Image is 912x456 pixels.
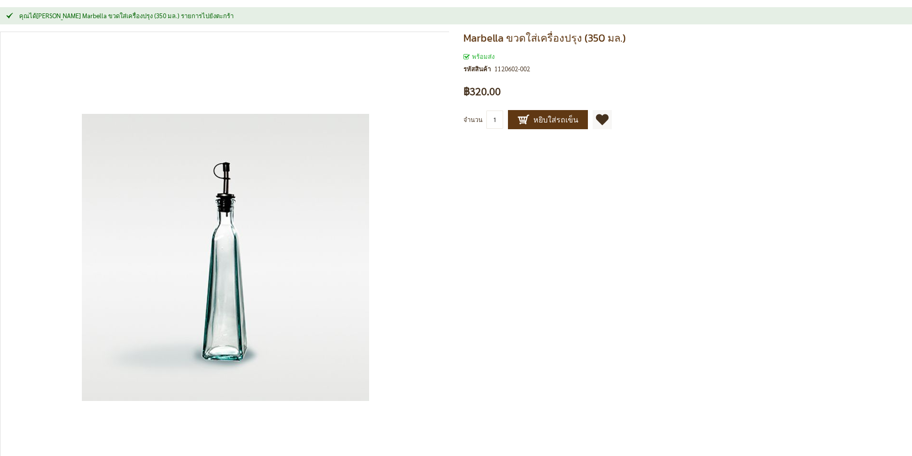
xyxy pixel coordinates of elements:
div: 1120602-002 [495,64,530,74]
strong: รหัสสินค้า [463,64,495,74]
button: หยิบใส่รถเข็น [508,110,588,129]
span: พร้อมส่ง [463,52,495,60]
a: เพิ่มไปยังรายการโปรด [593,110,612,129]
img: oil and vinegar bottles, oil and vinegar dispenser, olive oil and vinegar bottles, vinegar bottle... [82,114,369,401]
span: Marbella ขวดใส่เครื่องปรุง (350 มล.) [463,30,626,46]
div: คุณได้[PERSON_NAME] Marbella ขวดใส่เครื่องปรุง (350 มล.) รายการไปยังตะกร้า [19,12,902,20]
span: หยิบใส่รถเข็น [518,114,578,125]
span: จำนวน [463,115,483,123]
span: ฿320.00 [463,86,501,97]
